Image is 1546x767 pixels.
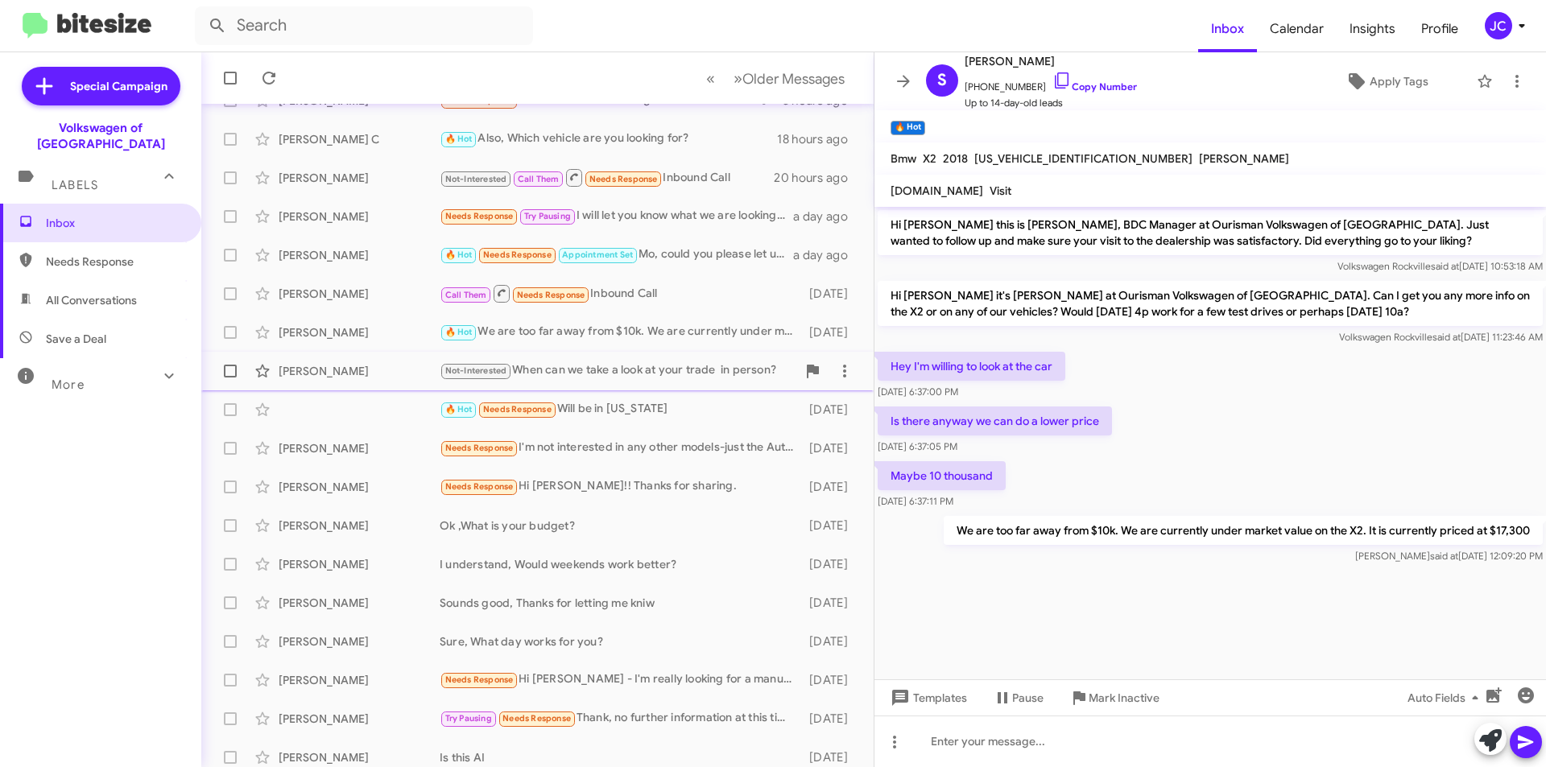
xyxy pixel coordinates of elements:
[440,595,801,611] div: Sounds good, Thanks for letting me kniw
[195,6,533,45] input: Search
[801,749,861,765] div: [DATE]
[445,443,514,453] span: Needs Response
[724,62,854,95] button: Next
[440,130,777,148] div: Also, Which vehicle are you looking for?
[518,174,560,184] span: Call Them
[46,331,106,347] span: Save a Deal
[279,749,440,765] div: [PERSON_NAME]
[589,174,658,184] span: Needs Response
[279,556,440,572] div: [PERSON_NAME]
[923,151,936,166] span: X2
[974,151,1193,166] span: [US_VEHICLE_IDENTIFICATION_NUMBER]
[445,327,473,337] span: 🔥 Hot
[52,377,85,392] span: More
[878,386,958,398] span: [DATE] 6:37:00 PM
[1199,151,1289,166] span: [PERSON_NAME]
[52,178,98,192] span: Labels
[1431,260,1459,272] span: said at
[1471,12,1528,39] button: JC
[440,518,801,534] div: Ok ,What is your budget?
[777,131,861,147] div: 18 hours ago
[878,440,957,452] span: [DATE] 6:37:05 PM
[1339,331,1543,343] span: Volkswagen Rockville [DATE] 11:23:46 AM
[1089,683,1159,712] span: Mark Inactive
[440,670,801,689] div: Hi [PERSON_NAME] - I'm really looking for a manual tranny. I'd be happy to talk with you about my...
[801,633,861,649] div: [DATE]
[891,151,916,166] span: Bmw
[697,62,725,95] button: Previous
[440,283,801,303] div: Inbound Call
[445,211,514,221] span: Needs Response
[279,440,440,456] div: [PERSON_NAME]
[445,481,514,492] span: Needs Response
[891,184,983,198] span: [DOMAIN_NAME]
[801,402,861,418] div: [DATE]
[445,404,473,414] span: 🔥 Hot
[445,174,507,184] span: Not-Interested
[1485,12,1512,39] div: JC
[1056,683,1172,712] button: Mark Inactive
[965,52,1137,71] span: [PERSON_NAME]
[440,400,801,419] div: Will be in [US_STATE]
[279,247,440,263] div: [PERSON_NAME]
[878,210,1543,255] p: Hi [PERSON_NAME] this is [PERSON_NAME], BDC Manager at Ourisman Volkswagen of [GEOGRAPHIC_DATA]. ...
[878,406,1112,435] p: Is there anyway we can do a lower price
[1430,550,1458,562] span: said at
[46,254,183,270] span: Needs Response
[440,361,796,380] div: When can we take a look at your trade in person?
[1337,6,1408,52] span: Insights
[1370,67,1428,96] span: Apply Tags
[445,365,507,376] span: Not-Interested
[440,167,774,188] div: Inbound Call
[1012,683,1044,712] span: Pause
[801,711,861,727] div: [DATE]
[279,286,440,302] div: [PERSON_NAME]
[483,404,552,414] span: Needs Response
[801,556,861,572] div: [DATE]
[980,683,1056,712] button: Pause
[793,247,861,263] div: a day ago
[440,439,801,457] div: I'm not interested in any other models-just the Autobahn GTI
[801,595,861,611] div: [DATE]
[279,518,440,534] div: [PERSON_NAME]
[774,170,861,186] div: 20 hours ago
[445,290,487,300] span: Call Them
[1052,80,1137,93] a: Copy Number
[445,713,492,724] span: Try Pausing
[440,633,801,649] div: Sure, What day works for you?
[445,674,514,685] span: Needs Response
[440,207,793,225] div: I will let you know what we are looking for and if you get something in that fits the criteria we...
[279,672,440,688] div: [PERSON_NAME]
[801,440,861,456] div: [DATE]
[524,211,571,221] span: Try Pausing
[706,68,715,89] span: «
[502,713,571,724] span: Needs Response
[891,121,925,135] small: 🔥 Hot
[517,290,585,300] span: Needs Response
[279,595,440,611] div: [PERSON_NAME]
[440,477,801,496] div: Hi [PERSON_NAME]!! Thanks for sharing.
[878,281,1543,326] p: Hi [PERSON_NAME] it's [PERSON_NAME] at Ourisman Volkswagen of [GEOGRAPHIC_DATA]. Can I get you an...
[878,461,1006,490] p: Maybe 10 thousand
[801,324,861,340] div: [DATE]
[937,68,947,93] span: S
[46,292,137,308] span: All Conversations
[801,479,861,495] div: [DATE]
[878,495,953,507] span: [DATE] 6:37:11 PM
[46,215,183,231] span: Inbox
[22,67,180,105] a: Special Campaign
[1408,6,1471,52] a: Profile
[887,683,967,712] span: Templates
[990,184,1011,198] span: Visit
[1432,331,1461,343] span: said at
[279,363,440,379] div: [PERSON_NAME]
[1337,260,1543,272] span: Volkswagen Rockville [DATE] 10:53:18 AM
[440,556,801,572] div: I understand, Would weekends work better?
[1395,683,1498,712] button: Auto Fields
[801,518,861,534] div: [DATE]
[697,62,854,95] nav: Page navigation example
[440,749,801,765] div: Is this AI
[1355,550,1543,562] span: [PERSON_NAME] [DATE] 12:09:20 PM
[445,134,473,144] span: 🔥 Hot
